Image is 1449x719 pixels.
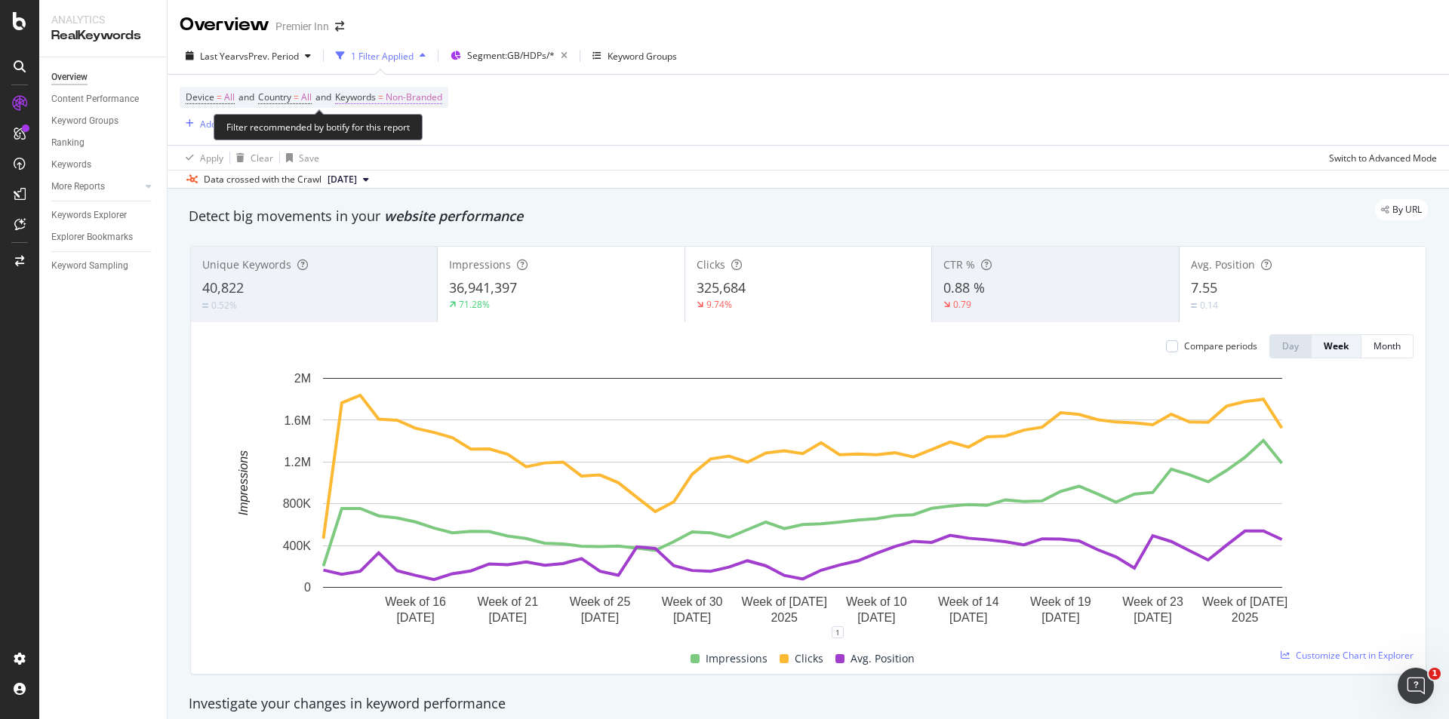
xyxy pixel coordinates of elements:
div: Clear [251,152,273,164]
div: Explorer Bookmarks [51,229,133,245]
span: Country [258,91,291,103]
text: [DATE] [1041,611,1079,624]
text: Week of 14 [938,595,999,608]
iframe: Intercom live chat [1398,668,1434,704]
div: Week [1324,340,1349,352]
div: Save [299,152,319,164]
button: Last YearvsPrev. Period [180,44,317,68]
text: 2025 [1232,611,1259,624]
a: Ranking [51,135,156,151]
div: Overview [51,69,88,85]
div: Overview [180,12,269,38]
span: 40,822 [202,278,244,297]
a: More Reports [51,179,141,195]
text: 1.2M [284,456,311,469]
a: Overview [51,69,156,85]
span: and [238,91,254,103]
div: Add Filter [200,118,240,131]
button: Apply [180,146,223,170]
text: Week of 16 [385,595,446,608]
text: Week of 10 [846,595,907,608]
div: Filter recommended by botify for this report [214,114,423,140]
span: 0.88 % [943,278,985,297]
text: [DATE] [673,611,711,624]
span: = [378,91,383,103]
text: Week of 21 [477,595,538,608]
div: Keywords Explorer [51,207,127,223]
text: 800K [283,497,312,510]
div: Keywords [51,157,91,173]
span: vs Prev. Period [239,50,299,63]
div: Compare periods [1184,340,1257,352]
div: 71.28% [459,298,490,311]
div: Month [1374,340,1401,352]
text: [DATE] [396,611,434,624]
text: [DATE] [949,611,987,624]
a: Customize Chart in Explorer [1281,649,1414,662]
span: By URL [1392,205,1422,214]
text: [DATE] [857,611,895,624]
div: Keyword Groups [608,50,677,63]
span: 36,941,397 [449,278,517,297]
span: Impressions [706,650,768,668]
button: [DATE] [321,171,375,189]
text: [DATE] [581,611,619,624]
span: Keywords [335,91,376,103]
text: 2M [294,372,311,385]
div: Day [1282,340,1299,352]
button: Keyword Groups [586,44,683,68]
img: Equal [202,303,208,308]
span: Clicks [697,257,725,272]
a: Keyword Groups [51,113,156,129]
text: 2025 [771,611,798,624]
img: Equal [1191,303,1197,308]
div: Ranking [51,135,85,151]
button: Add Filter [180,115,240,133]
button: Day [1269,334,1312,358]
text: 1.6M [284,413,311,426]
div: 1 Filter Applied [351,50,414,63]
a: Content Performance [51,91,156,107]
span: Segment: GB/HDPs/* [467,49,555,62]
div: 0.52% [211,299,237,312]
text: Week of 19 [1030,595,1091,608]
span: Avg. Position [1191,257,1255,272]
button: Save [280,146,319,170]
div: More Reports [51,179,105,195]
span: and [315,91,331,103]
span: = [294,91,299,103]
text: 400K [283,539,312,552]
div: Data crossed with the Crawl [204,173,321,186]
div: Keyword Sampling [51,258,128,274]
div: Premier Inn [275,19,329,34]
a: Explorer Bookmarks [51,229,156,245]
text: [DATE] [1134,611,1171,624]
span: All [301,87,312,108]
text: Week of 23 [1122,595,1183,608]
text: Week of [DATE] [1202,595,1287,608]
span: Customize Chart in Explorer [1296,649,1414,662]
div: Keyword Groups [51,113,118,129]
div: 0.79 [953,298,971,311]
span: Device [186,91,214,103]
span: Avg. Position [851,650,915,668]
div: Switch to Advanced Mode [1329,152,1437,164]
span: 2025 Aug. 11th [328,173,357,186]
button: Month [1361,334,1414,358]
span: All [224,87,235,108]
div: Apply [200,152,223,164]
span: 325,684 [697,278,746,297]
div: Investigate your changes in keyword performance [189,694,1428,714]
div: legacy label [1375,199,1428,220]
a: Keywords [51,157,156,173]
div: Analytics [51,12,155,27]
svg: A chart. [203,370,1402,632]
span: Impressions [449,257,511,272]
span: 7.55 [1191,278,1217,297]
span: CTR % [943,257,975,272]
a: Keywords Explorer [51,207,156,223]
button: Week [1312,334,1361,358]
button: Segment:GB/HDPs/* [445,44,574,68]
span: = [217,91,222,103]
